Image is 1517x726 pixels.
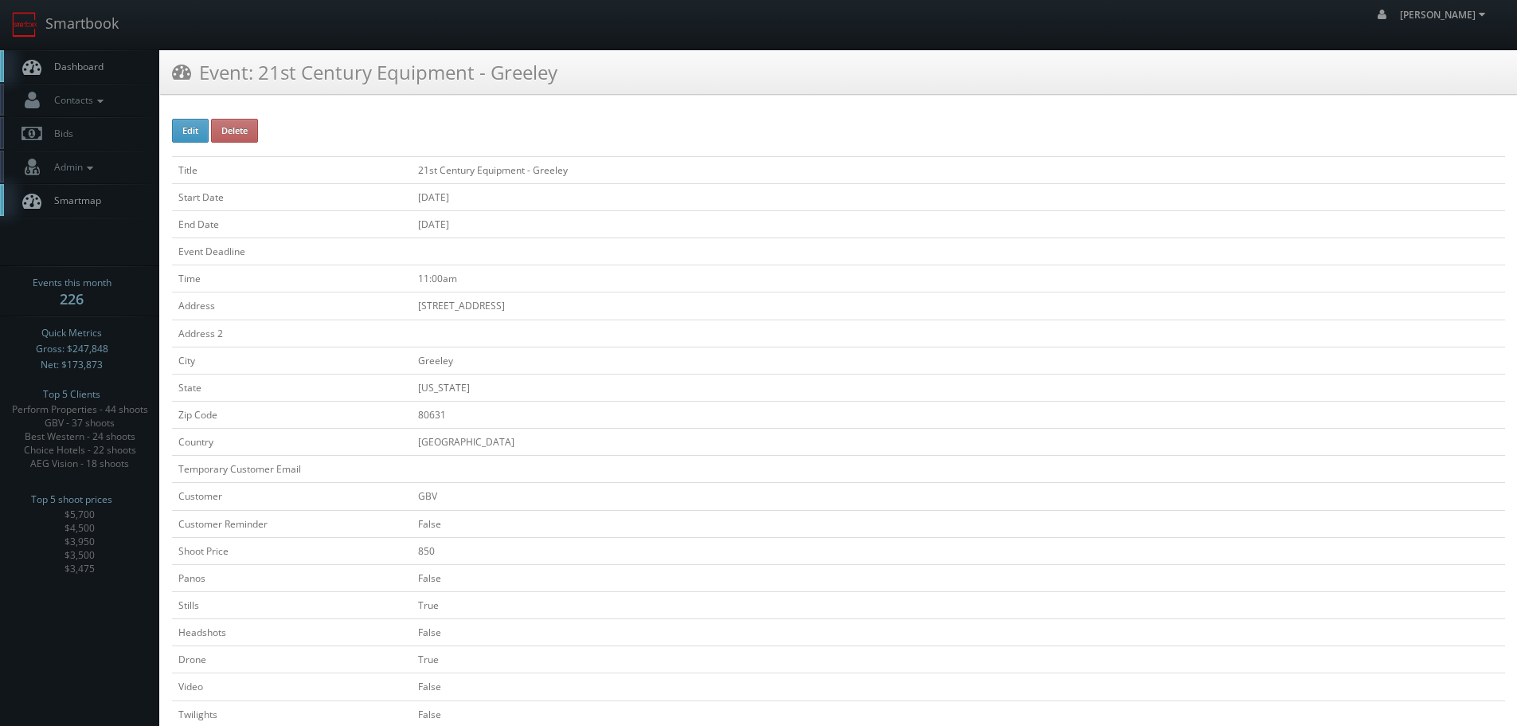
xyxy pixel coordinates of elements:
td: Zip Code [172,401,412,428]
td: Shoot Price [172,537,412,564]
td: GBV [412,483,1505,510]
span: Contacts [46,93,108,107]
td: False [412,673,1505,700]
span: Dashboard [46,60,104,73]
span: Events this month [33,275,111,291]
td: Greeley [412,347,1505,374]
td: Title [172,156,412,183]
td: Country [172,429,412,456]
span: Admin [46,160,97,174]
span: Net: $173,873 [41,357,103,373]
td: 11:00am [412,265,1505,292]
span: Top 5 Clients [43,387,100,402]
td: [GEOGRAPHIC_DATA] [412,429,1505,456]
td: State [172,374,412,401]
td: Video [172,673,412,700]
td: Drone [172,646,412,673]
td: Address [172,292,412,320]
td: Temporary Customer Email [172,456,412,483]
td: Address 2 [172,320,412,347]
strong: 226 [60,289,84,308]
span: [PERSON_NAME] [1400,8,1490,22]
td: Start Date [172,183,412,210]
td: True [412,646,1505,673]
td: 21st Century Equipment - Greeley [412,156,1505,183]
td: 850 [412,537,1505,564]
span: Smartmap [46,194,101,207]
td: [US_STATE] [412,374,1505,401]
span: Top 5 shoot prices [31,492,112,508]
td: [DATE] [412,210,1505,237]
h3: Event: 21st Century Equipment - Greeley [172,58,557,86]
td: Headshots [172,619,412,646]
td: Customer Reminder [172,510,412,537]
td: Stills [172,591,412,618]
td: City [172,347,412,374]
td: 80631 [412,401,1505,428]
td: Time [172,265,412,292]
td: True [412,591,1505,618]
span: Quick Metrics [41,325,102,341]
button: Edit [172,119,209,143]
td: Panos [172,564,412,591]
td: False [412,510,1505,537]
td: [DATE] [412,183,1505,210]
td: [STREET_ADDRESS] [412,292,1505,320]
td: Customer [172,483,412,510]
button: Delete [211,119,258,143]
img: smartbook-logo.png [12,12,37,37]
span: Gross: $247,848 [36,341,108,357]
td: False [412,564,1505,591]
td: End Date [172,210,412,237]
td: Event Deadline [172,238,412,265]
td: False [412,619,1505,646]
span: Bids [46,127,73,140]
